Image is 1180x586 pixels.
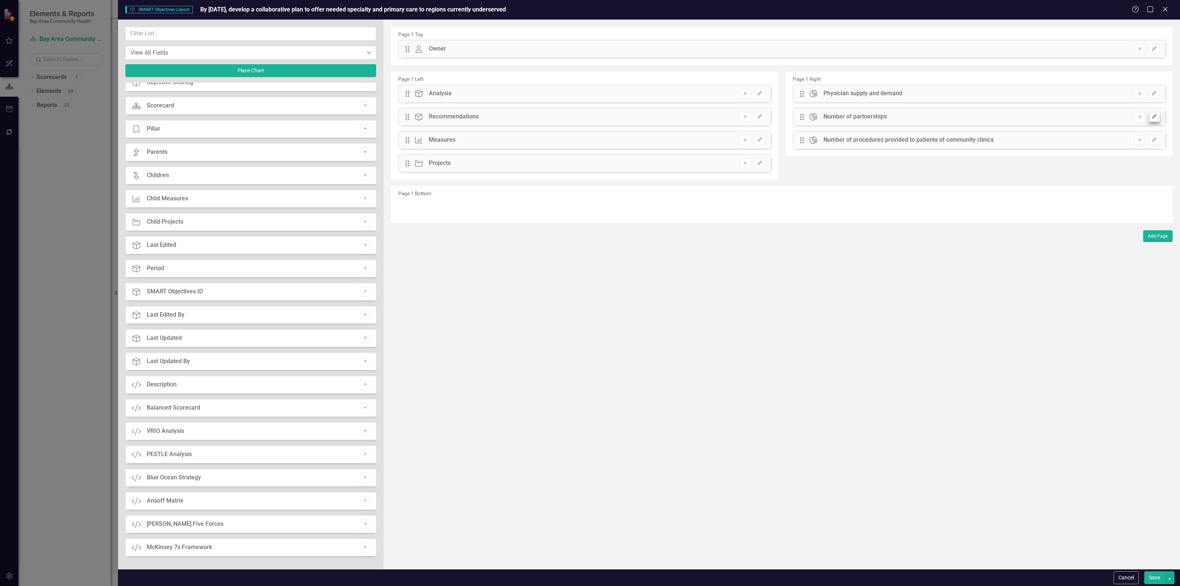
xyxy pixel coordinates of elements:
div: VRIO Analysis [147,427,184,435]
small: Page 1 Right [793,76,820,82]
button: Save [1144,571,1165,584]
div: Balanced Scorecard [147,404,200,412]
div: Period [147,264,164,273]
div: Parents [147,148,167,156]
div: Analysis [429,89,451,98]
div: Last Updated By [147,357,190,366]
input: Filter List... [125,27,376,41]
div: Physician supply and demand [823,89,902,98]
div: Last Edited [147,241,176,249]
small: Page 1 Left [398,76,423,82]
div: Recommendations [429,113,479,121]
div: Number of partnerships [823,113,887,121]
div: McKinsey 7s Framework [147,543,212,552]
div: Owner [429,45,446,53]
span: By [DATE], develop a collaborative plan to offer needed specialty and primary care to regions cur... [200,6,506,13]
button: Place Chart [125,64,376,77]
div: Description [147,380,177,389]
div: SMART Objectives ID [147,287,203,296]
span: SMART Objectives Layout [125,6,193,13]
div: Ansoff Matrix [147,497,183,505]
div: Number of procedures provided to patients of community clinics [823,136,994,144]
div: Blue Ocean Strategy [147,473,201,482]
div: Objective Scoring [147,78,193,87]
small: Page 1 Bottom [398,190,431,196]
div: Projects [429,159,451,168]
div: Scorecard [147,101,174,110]
div: Children [147,171,169,180]
div: View All Fields [131,48,363,57]
div: Child Measures [147,194,188,203]
small: Page 1 Top [398,31,423,37]
div: PESTLE Analysis [147,450,192,459]
button: Add Page [1143,230,1173,242]
div: Last Edited By [147,311,184,319]
div: Pillar [147,125,160,133]
div: [PERSON_NAME] Five Forces [147,520,223,528]
div: Measures [429,136,455,144]
div: Last Updated [147,334,182,342]
div: Child Projects [147,218,183,226]
button: Cancel [1114,571,1139,584]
